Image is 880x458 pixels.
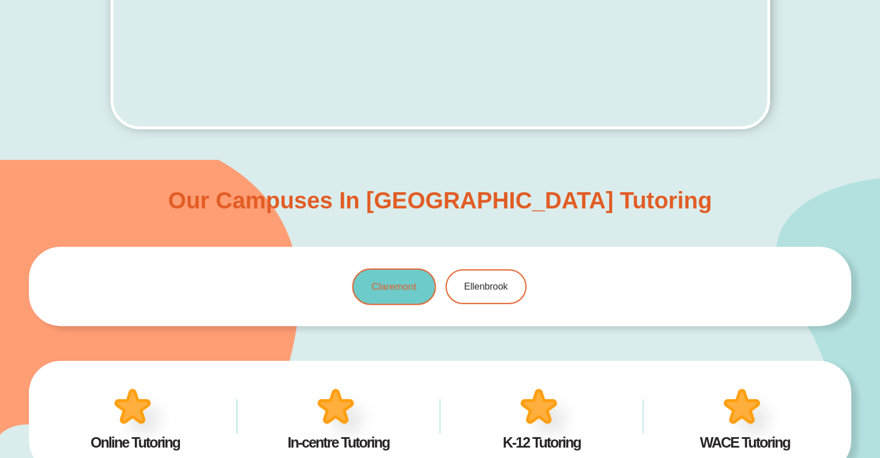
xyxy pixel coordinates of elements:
h4: K-12 Tutoring [458,435,626,450]
span: Ellenbrook [464,282,508,291]
h4: WACE Tutoring [661,435,829,450]
a: Claremont [352,268,436,305]
h4: Online Tutoring [51,435,219,450]
h3: Our Campuses in [GEOGRAPHIC_DATA] Tutoring [168,189,712,212]
div: 聊天小组件 [676,328,880,458]
a: Ellenbrook [445,269,526,304]
iframe: Chat Widget [676,328,880,458]
h4: In-centre Tutoring [255,435,423,450]
span: Claremont [371,281,417,291]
